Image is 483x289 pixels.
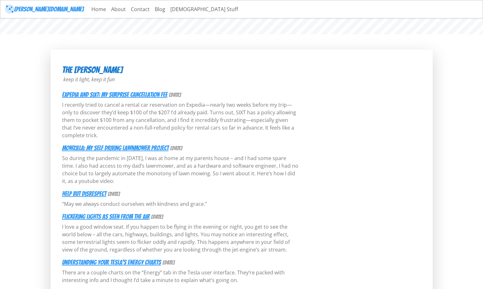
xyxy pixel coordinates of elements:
[62,144,169,151] a: Mowzilla: My Self Driving Lawnmower Project
[62,190,106,197] a: Help But Disrespect
[62,223,299,253] p: I love a good window seat. If you happen to be flying in the evening or night, you get to see the...
[62,213,150,220] a: Flickering Lights As Seen From The Air
[62,101,299,139] p: I recently tried to cancel a rental car reservation on Expedia—nearly two weeks before my trip—on...
[5,3,84,16] a: [PERSON_NAME][DOMAIN_NAME]
[151,214,163,220] small: [DATE]
[162,260,174,265] small: [DATE]
[128,3,152,16] a: Contact
[62,154,299,185] p: So during the pandemic in [DATE], I was at home at my parents house – and I had some spare time. ...
[109,3,128,16] a: About
[62,200,299,208] p: “May we always conduct ourselves with kindness and grace.”
[170,145,182,151] small: [DATE]
[62,91,167,98] a: Expedia and SIXT: My Surprise Cancellation Fee
[169,92,181,98] small: [DATE]
[152,3,168,16] a: Blog
[62,259,161,266] a: Understanding Your Tesla's Energy Charts
[63,76,115,83] em: keep it light, keep it fun
[108,191,120,197] small: [DATE]
[62,65,299,76] h3: The [PERSON_NAME]
[168,3,241,16] a: [DEMOGRAPHIC_DATA] Stuff
[62,269,299,284] p: There are a couple charts on the “Energy” tab in the Tesla user interface. They’re packed with in...
[89,3,109,16] a: Home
